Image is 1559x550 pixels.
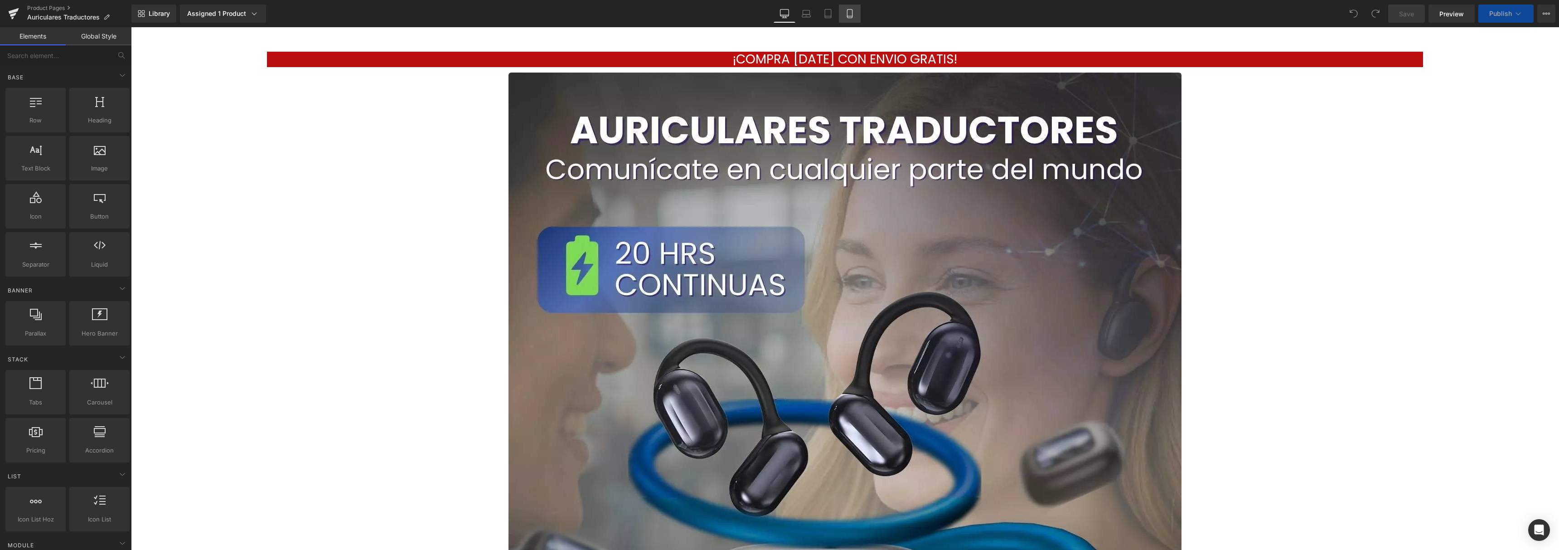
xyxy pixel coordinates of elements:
button: Undo [1345,5,1363,23]
a: Laptop [795,5,817,23]
div: Assigned 1 Product [187,9,259,18]
a: Product Pages [27,5,131,12]
span: Parallax [8,329,63,338]
span: Button [72,212,127,221]
span: ¡COMPRA [DATE] CON ENVIO GRATIS! [602,23,826,41]
span: Text Block [8,164,63,173]
span: Icon List Hoz [8,515,63,524]
button: Publish [1478,5,1534,23]
button: Redo [1366,5,1385,23]
a: Global Style [66,27,131,45]
span: Banner [7,286,34,295]
span: Carousel [72,398,127,407]
a: Preview [1428,5,1475,23]
span: Row [8,116,63,125]
span: Stack [7,355,29,364]
div: Open Intercom Messenger [1528,519,1550,541]
span: Heading [72,116,127,125]
button: More [1537,5,1555,23]
span: Icon List [72,515,127,524]
a: New Library [131,5,176,23]
span: Image [72,164,127,173]
span: Auriculares Traductores [27,14,100,21]
span: Accordion [72,446,127,455]
span: Icon [8,212,63,221]
a: Tablet [817,5,839,23]
span: Save [1399,9,1414,19]
span: Hero Banner [72,329,127,338]
a: Desktop [774,5,795,23]
span: Library [149,10,170,18]
span: Liquid [72,260,127,269]
span: Publish [1489,10,1512,17]
span: Pricing [8,446,63,455]
span: Tabs [8,398,63,407]
span: List [7,472,22,481]
span: Separator [8,260,63,269]
span: Preview [1439,9,1464,19]
span: Base [7,73,24,82]
span: Module [7,541,35,550]
a: Mobile [839,5,861,23]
